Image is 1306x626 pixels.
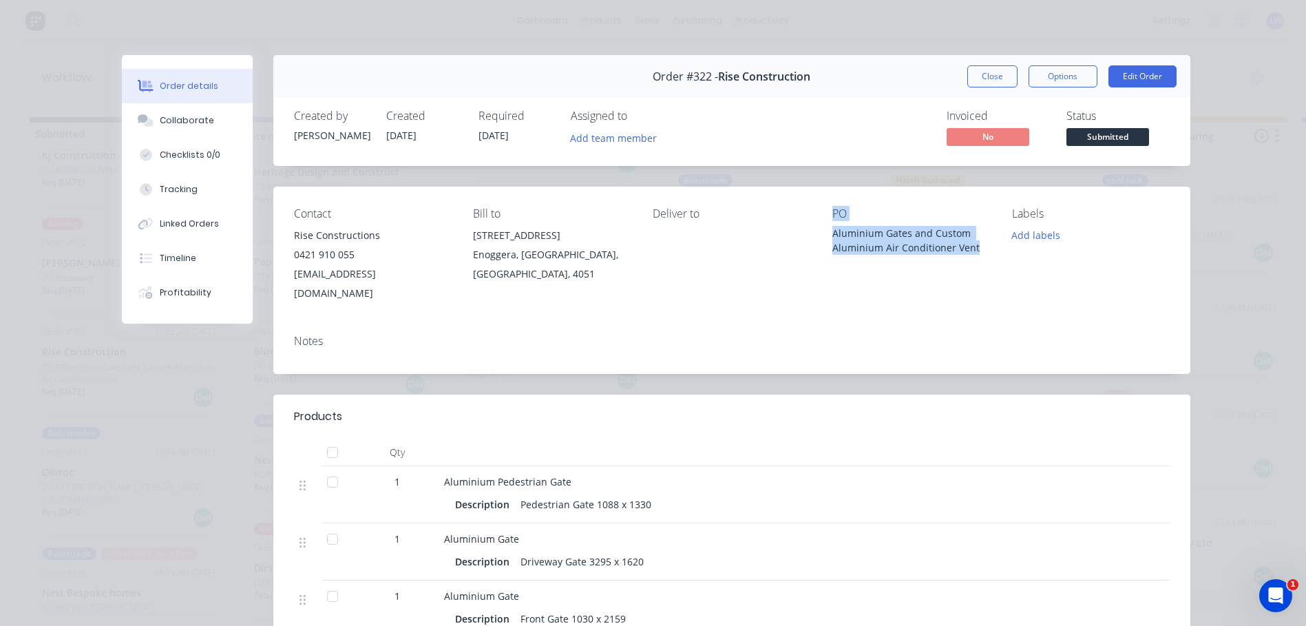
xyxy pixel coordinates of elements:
div: Order details [160,80,218,92]
div: Assigned to [571,109,708,123]
button: Checklists 0/0 [122,138,253,172]
div: Status [1066,109,1170,123]
span: 1 [394,532,400,546]
button: Tracking [122,172,253,207]
span: Rise Construction [718,70,810,83]
button: Collaborate [122,103,253,138]
span: [DATE] [386,129,417,142]
div: Deliver to [653,207,810,220]
div: Linked Orders [160,218,219,230]
button: Order details [122,69,253,103]
div: Enoggera, [GEOGRAPHIC_DATA], [GEOGRAPHIC_DATA], 4051 [473,245,631,284]
button: Add labels [1004,226,1068,244]
div: Required [478,109,554,123]
button: Options [1029,65,1097,87]
div: PO [832,207,990,220]
button: Close [967,65,1018,87]
div: Checklists 0/0 [160,149,220,161]
span: [DATE] [478,129,509,142]
div: Timeline [160,252,196,264]
div: Labels [1012,207,1170,220]
div: [EMAIL_ADDRESS][DOMAIN_NAME] [294,264,452,303]
iframe: Intercom live chat [1259,579,1292,612]
button: Linked Orders [122,207,253,241]
span: 1 [1287,579,1298,590]
div: Driveway Gate 3295 x 1620 [515,552,649,572]
div: Description [455,552,515,572]
div: Notes [294,335,1170,348]
div: 0421 910 055 [294,245,452,264]
div: Products [294,408,342,425]
div: Profitability [160,286,211,299]
button: Submitted [1066,128,1149,149]
div: Rise Constructions [294,226,452,245]
div: Collaborate [160,114,214,127]
div: Pedestrian Gate 1088 x 1330 [515,494,657,514]
span: Aluminium Pedestrian Gate [444,475,571,488]
div: Description [455,494,515,514]
div: Created [386,109,462,123]
span: Order #322 - [653,70,718,83]
div: Qty [356,439,439,466]
div: [STREET_ADDRESS]Enoggera, [GEOGRAPHIC_DATA], [GEOGRAPHIC_DATA], 4051 [473,226,631,284]
span: No [947,128,1029,145]
div: Tracking [160,183,198,196]
span: Aluminium Gate [444,590,519,603]
span: Aluminium Gate [444,532,519,545]
span: Submitted [1066,128,1149,145]
button: Edit Order [1108,65,1177,87]
button: Timeline [122,241,253,275]
div: Contact [294,207,452,220]
div: [PERSON_NAME] [294,128,370,143]
div: Aluminium Gates and Custom Aluminium Air Conditioner Vent [832,226,990,255]
span: 1 [394,474,400,489]
div: Rise Constructions0421 910 055[EMAIL_ADDRESS][DOMAIN_NAME] [294,226,452,303]
div: [STREET_ADDRESS] [473,226,631,245]
button: Add team member [571,128,664,147]
button: Add team member [562,128,664,147]
div: Created by [294,109,370,123]
div: Bill to [473,207,631,220]
span: 1 [394,589,400,603]
button: Profitability [122,275,253,310]
div: Invoiced [947,109,1050,123]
